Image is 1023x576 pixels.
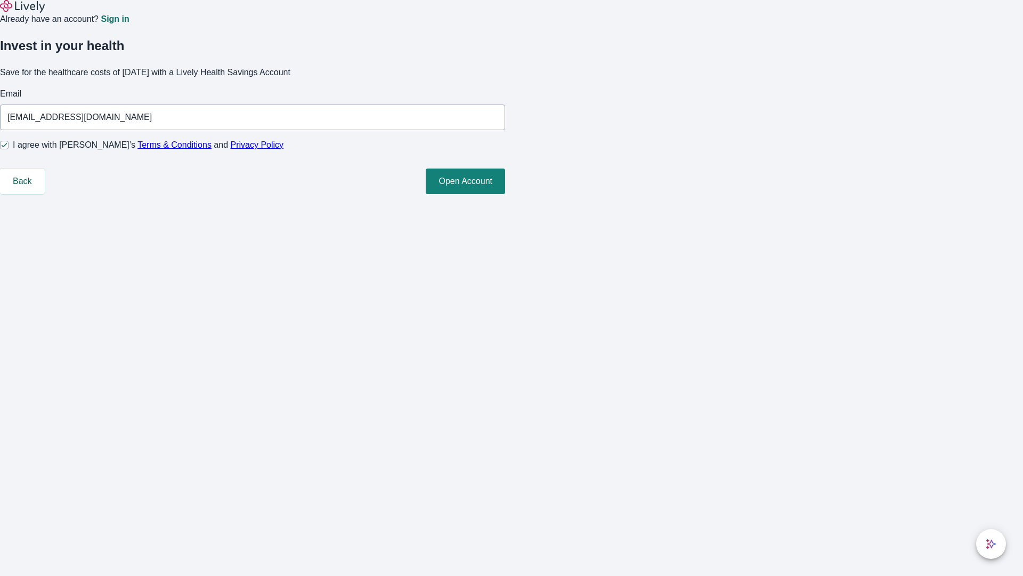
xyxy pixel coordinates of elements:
span: I agree with [PERSON_NAME]’s and [13,139,283,151]
a: Terms & Conditions [137,140,212,149]
svg: Lively AI Assistant [986,539,996,549]
button: Open Account [426,169,505,194]
a: Privacy Policy [231,140,284,149]
button: chat [976,529,1006,559]
a: Sign in [101,15,129,23]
